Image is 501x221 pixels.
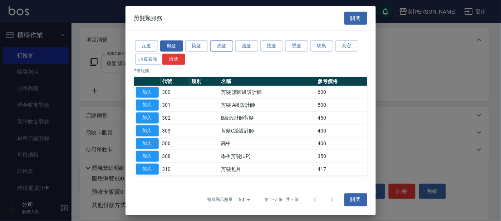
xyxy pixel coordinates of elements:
th: 參考價格 [316,77,367,86]
button: 加入 [136,125,159,136]
button: 其它 [335,40,358,52]
td: 417 [316,163,367,176]
td: 302 [161,111,190,124]
button: 瓦皮 [135,40,158,52]
td: 308 [161,150,190,163]
th: 代號 [161,77,190,86]
td: 306 [161,137,190,150]
div: 50 [236,190,253,210]
td: 303 [161,124,190,137]
td: 剪髮包月 [219,163,316,176]
button: 頭皮養護 [135,54,162,65]
button: 關閉 [344,193,367,206]
button: 加入 [136,112,159,124]
button: 關閉 [344,11,367,25]
th: 類別 [190,77,219,86]
td: 310 [161,163,190,176]
td: 500 [316,99,367,112]
td: 400 [316,124,367,137]
button: 吹風 [310,40,333,52]
td: 350 [316,150,367,163]
td: 剪髮 講師級設計師 [219,86,316,99]
button: 加入 [136,138,159,149]
button: 加入 [136,151,159,162]
button: 染髮 [185,40,208,52]
th: 名稱 [219,77,316,86]
p: 7 筆服務 [134,67,367,74]
p: 每頁顯示數量 [207,197,233,203]
td: 300 [161,86,190,99]
button: 加入 [136,164,159,175]
button: 加入 [136,87,159,98]
button: 清除 [162,54,185,65]
td: 450 [316,111,367,124]
button: 加入 [136,100,159,111]
button: 剪髮 [160,40,183,52]
td: 高中 [219,137,316,150]
td: 400 [316,137,367,150]
td: 600 [316,86,367,99]
button: 燙髮 [285,40,308,52]
td: 學生剪髮(UP) [219,150,316,163]
td: 剪髮C級設計師 [219,124,316,137]
span: 剪髮類服務 [134,15,163,22]
td: 剪髮 A級設計師 [219,99,316,112]
p: 第 1–7 筆 共 7 筆 [264,197,299,203]
button: 接髮 [260,40,283,52]
button: 護髮 [235,40,258,52]
td: 301 [161,99,190,112]
td: B級設計師剪髮 [219,111,316,124]
button: 洗髮 [210,40,233,52]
